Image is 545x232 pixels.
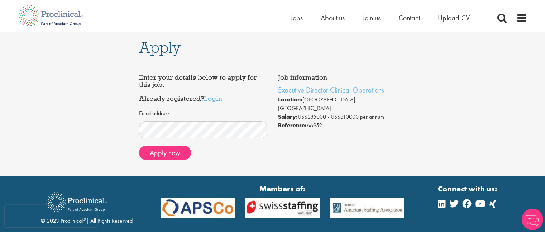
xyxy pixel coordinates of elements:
strong: Connect with us: [438,183,499,194]
a: About us [321,13,345,23]
span: Apply [139,38,181,57]
img: APSCo [240,198,325,218]
a: Contact [398,13,420,23]
img: APSCo [325,198,410,218]
strong: Members of: [161,183,405,194]
a: Login [204,94,222,103]
a: Join us [363,13,381,23]
img: Chatbot [522,209,543,230]
strong: Salary: [278,113,298,120]
li: US$285000 - US$310000 per annum [278,113,406,121]
h4: Job information [278,74,406,81]
li: [GEOGRAPHIC_DATA], [GEOGRAPHIC_DATA] [278,95,406,113]
a: Upload CV [438,13,470,23]
strong: Location: [278,96,302,103]
h4: Enter your details below to apply for this job. Already registered? [139,74,267,102]
label: Email address [139,109,170,118]
button: Apply now [139,146,191,160]
img: APSCo [156,198,240,218]
img: Proclinical Recruitment [41,187,113,217]
iframe: reCAPTCHA [5,205,97,227]
a: Jobs [291,13,303,23]
li: 66952 [278,121,406,130]
div: © 2023 Proclinical | All Rights Reserved [41,187,133,225]
strong: Reference: [278,122,307,129]
a: Executive Director Clinical Operations [278,85,384,95]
